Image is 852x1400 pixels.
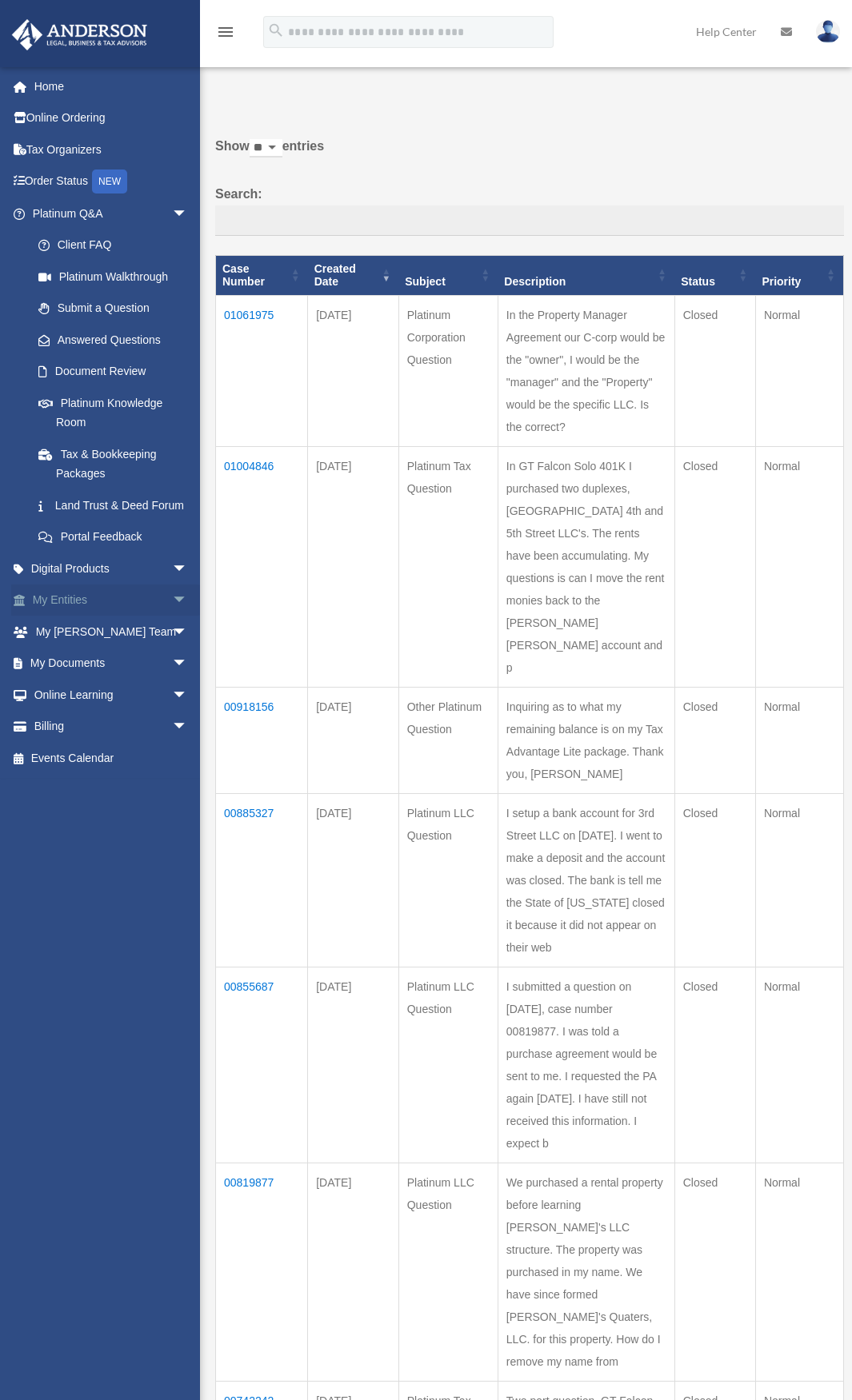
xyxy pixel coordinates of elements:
[308,296,399,447] td: [DATE]
[22,521,204,553] a: Portal Feedback
[172,584,204,617] span: arrow_drop_down
[250,139,282,158] select: Showentries
[674,967,755,1163] td: Closed
[11,711,212,743] a: Billingarrow_drop_down
[498,1163,674,1382] td: We purchased a rental property before learning [PERSON_NAME]'s LLC structure. The property was pu...
[398,1163,498,1382] td: Platinum LLC Question
[11,134,212,166] a: Tax Organizers
[216,447,308,688] td: 01004846
[398,296,498,447] td: Platinum Corporation Question
[11,197,204,229] a: Platinum Q&Aarrow_drop_down
[755,1163,843,1382] td: Normal
[498,296,674,447] td: In the Property Manager Agreement our C-corp would be the "owner", I would be the "manager" and t...
[308,967,399,1163] td: [DATE]
[267,22,285,39] i: search
[22,489,204,521] a: Land Trust & Deed Forum
[308,1163,399,1382] td: [DATE]
[755,296,843,447] td: Normal
[22,229,204,261] a: Client FAQ
[172,679,204,712] span: arrow_drop_down
[172,616,204,648] span: arrow_drop_down
[398,255,498,296] th: Subject: activate to sort column ascending
[498,794,674,967] td: I setup a bank account for 3rd Street LLC on [DATE]. I went to make a deposit and the account was...
[22,356,204,388] a: Document Review
[22,387,204,438] a: Platinum Knowledge Room
[216,255,308,296] th: Case Number: activate to sort column ascending
[398,967,498,1163] td: Platinum LLC Question
[22,438,204,489] a: Tax & Bookkeeping Packages
[308,688,399,794] td: [DATE]
[674,688,755,794] td: Closed
[216,296,308,447] td: 01061975
[11,742,212,774] a: Events Calendar
[172,552,204,585] span: arrow_drop_down
[755,255,843,296] th: Priority: activate to sort column ascending
[674,1163,755,1382] td: Closed
[216,967,308,1163] td: 00855687
[11,679,212,711] a: Online Learningarrow_drop_down
[172,197,204,230] span: arrow_drop_down
[216,794,308,967] td: 00885327
[398,447,498,688] td: Platinum Tax Question
[498,255,674,296] th: Description: activate to sort column ascending
[308,447,399,688] td: [DATE]
[11,552,212,584] a: Digital Productsarrow_drop_down
[674,255,755,296] th: Status: activate to sort column ascending
[11,70,212,102] a: Home
[11,166,212,198] a: Order StatusNEW
[755,967,843,1163] td: Normal
[674,794,755,967] td: Closed
[92,170,127,193] div: NEW
[215,135,844,174] label: Show entries
[308,794,399,967] td: [DATE]
[674,447,755,688] td: Closed
[755,794,843,967] td: Normal
[498,967,674,1163] td: I submitted a question on [DATE], case number 00819877. I was told a purchase agreement would be ...
[498,688,674,794] td: Inquiring as to what my remaining balance is on my Tax Advantage Lite package. Thank you, [PERSON...
[172,648,204,680] span: arrow_drop_down
[216,28,235,42] a: menu
[22,261,204,293] a: Platinum Walkthrough
[498,447,674,688] td: In GT Falcon Solo 401K I purchased two duplexes, [GEOGRAPHIC_DATA] 4th and 5th Street LLC's. The ...
[216,22,235,42] i: menu
[11,616,212,648] a: My [PERSON_NAME] Teamarrow_drop_down
[308,255,399,296] th: Created Date: activate to sort column ascending
[11,102,212,134] a: Online Ordering
[398,794,498,967] td: Platinum LLC Question
[7,19,152,50] img: Anderson Advisors Platinum Portal
[22,324,196,356] a: Answered Questions
[215,205,844,236] input: Search:
[755,447,843,688] td: Normal
[398,688,498,794] td: Other Platinum Question
[755,688,843,794] td: Normal
[22,293,204,325] a: Submit a Question
[11,584,212,616] a: My Entitiesarrow_drop_down
[216,688,308,794] td: 00918156
[816,20,840,43] img: User Pic
[674,296,755,447] td: Closed
[172,711,204,744] span: arrow_drop_down
[11,648,212,680] a: My Documentsarrow_drop_down
[215,183,844,236] label: Search:
[216,1163,308,1382] td: 00819877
